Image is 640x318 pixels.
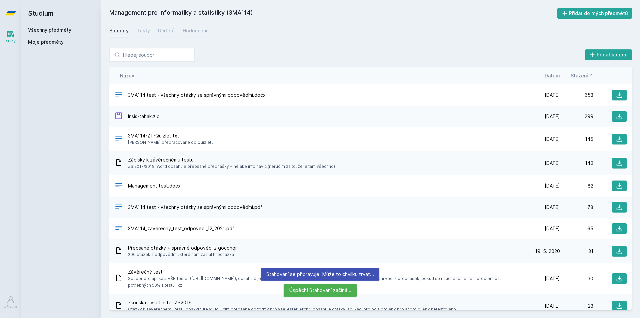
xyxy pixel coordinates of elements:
span: 3MA114-ZT-Quizlet.txt [128,132,214,139]
span: 3MA114 test - všechny otázky se správnými odpověďmi.pdf [128,204,262,211]
span: [DATE] [545,160,560,167]
span: ZS 2017/2018; Word obsahuje přepsané přednášky + nějaké info navíc (neručím za to, že je tam všec... [128,163,335,170]
span: 19. 5. 2020 [535,248,560,255]
span: Závěrečný test [128,269,524,275]
div: Uživatel [4,304,18,309]
div: TXT [115,134,123,144]
span: [PERSON_NAME] přepracované do Quizletu [128,139,214,146]
span: zkouska - vseTester ZS2019 [128,299,457,306]
div: 145 [560,136,593,142]
a: Study [1,27,20,47]
div: ZIP [115,112,123,121]
span: [DATE] [545,204,560,211]
span: [DATE] [545,92,560,98]
span: Zápisky k závěrečnému testu [128,156,335,163]
div: 653 [560,92,593,98]
div: 82 [560,183,593,189]
span: 3MA114_zaverecny_test_odpovedi_12_2021.pdf [128,225,234,232]
div: Study [6,39,16,44]
div: Učitelé [158,27,175,34]
button: Název [120,72,134,79]
div: Testy [137,27,150,34]
div: 30 [560,275,593,282]
a: Soubory [109,24,129,37]
span: Soubor pro aplikaci VŠE Tester ([URL][DOMAIN_NAME]), obsahuje jednak otázky, které se reálně vysk... [128,275,524,289]
div: Úspěch! Stahovaní začíná… [284,284,357,297]
span: [DATE] [545,303,560,309]
span: Otazky k zaverecnemu testu poskytnute vyucujicim prepsane do formy pro vseTester. Archiv obsahuje... [128,306,457,313]
span: Stažení [571,72,588,79]
span: 200 otázek s odpověďmi, které nám zaslal Procházka [128,251,237,258]
div: 23 [560,303,593,309]
div: Soubory [109,27,129,34]
button: Přidat soubor [585,49,632,60]
span: 3MA114 test - všechny otázky se správnými odpověďmi.docx [128,92,266,98]
button: Datum [545,72,560,79]
a: Učitelé [158,24,175,37]
div: Hodnocení [183,27,207,34]
span: Přepsané otázky + správné odpovědi z goconqr [128,245,237,251]
span: Moje předměty [28,39,64,45]
a: Uživatel [1,292,20,313]
span: [DATE] [545,183,560,189]
button: Přidat do mých předmětů [557,8,632,19]
button: Stažení [571,72,593,79]
span: [DATE] [545,136,560,142]
a: Hodnocení [183,24,207,37]
a: Testy [137,24,150,37]
div: 299 [560,113,593,120]
div: 78 [560,204,593,211]
div: 140 [560,160,593,167]
div: Stahování se připravuje. Může to chvilku trvat… [261,268,379,281]
span: [DATE] [545,225,560,232]
a: Všechny předměty [28,27,71,33]
div: 65 [560,225,593,232]
h2: Management pro informatiky a statistiky (3MA114) [109,8,557,19]
div: DOCX [115,181,123,191]
div: PDF [115,203,123,212]
div: DOCX [115,90,123,100]
span: Management test.docx [128,183,181,189]
span: [DATE] [545,113,560,120]
div: 31 [560,248,593,255]
span: Insis-tahak.zip [128,113,160,120]
div: PDF [115,224,123,234]
input: Hledej soubor [109,48,195,61]
span: [DATE] [545,275,560,282]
